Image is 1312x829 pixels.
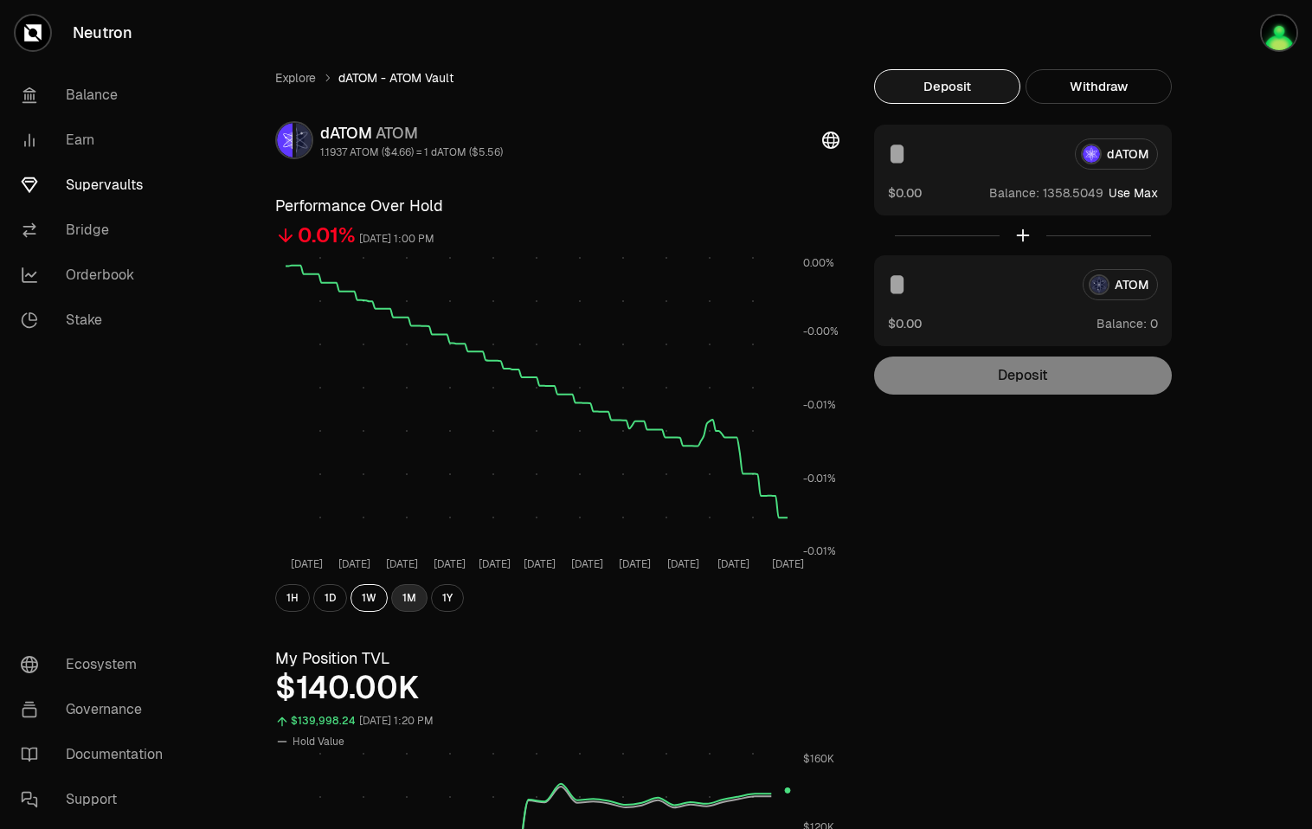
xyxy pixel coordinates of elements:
[296,123,312,157] img: ATOM Logo
[434,557,466,571] tspan: [DATE]
[803,256,834,270] tspan: 0.00%
[989,184,1039,202] span: Balance:
[431,584,464,612] button: 1Y
[7,687,187,732] a: Governance
[320,145,503,159] div: 1.1937 ATOM ($4.66) = 1 dATOM ($5.56)
[1262,16,1296,50] img: brainKID
[874,69,1020,104] button: Deposit
[277,123,293,157] img: dATOM Logo
[803,398,836,412] tspan: -0.01%
[1097,315,1147,332] span: Balance:
[772,557,804,571] tspan: [DATE]
[293,735,344,749] span: Hold Value
[7,298,187,343] a: Stake
[7,118,187,163] a: Earn
[7,253,187,298] a: Orderbook
[7,642,187,687] a: Ecosystem
[1109,184,1158,202] button: Use Max
[7,73,187,118] a: Balance
[291,557,323,571] tspan: [DATE]
[275,194,839,218] h3: Performance Over Hold
[7,163,187,208] a: Supervaults
[1026,69,1172,104] button: Withdraw
[275,671,839,705] div: $140.00K
[275,69,316,87] a: Explore
[524,557,556,571] tspan: [DATE]
[803,752,834,766] tspan: $160K
[717,557,749,571] tspan: [DATE]
[7,777,187,822] a: Support
[338,69,453,87] span: dATOM - ATOM Vault
[391,584,428,612] button: 1M
[313,584,347,612] button: 1D
[888,183,922,202] button: $0.00
[386,557,418,571] tspan: [DATE]
[667,557,699,571] tspan: [DATE]
[275,646,839,671] h3: My Position TVL
[275,69,839,87] nav: breadcrumb
[803,472,836,485] tspan: -0.01%
[888,314,922,332] button: $0.00
[291,711,356,731] div: $139,998.24
[298,222,356,249] div: 0.01%
[619,557,651,571] tspan: [DATE]
[320,121,503,145] div: dATOM
[803,325,839,338] tspan: -0.00%
[7,208,187,253] a: Bridge
[571,557,603,571] tspan: [DATE]
[351,584,388,612] button: 1W
[376,123,418,143] span: ATOM
[338,557,370,571] tspan: [DATE]
[359,229,434,249] div: [DATE] 1:00 PM
[7,732,187,777] a: Documentation
[803,544,836,558] tspan: -0.01%
[359,711,434,731] div: [DATE] 1:20 PM
[275,584,310,612] button: 1H
[479,557,511,571] tspan: [DATE]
